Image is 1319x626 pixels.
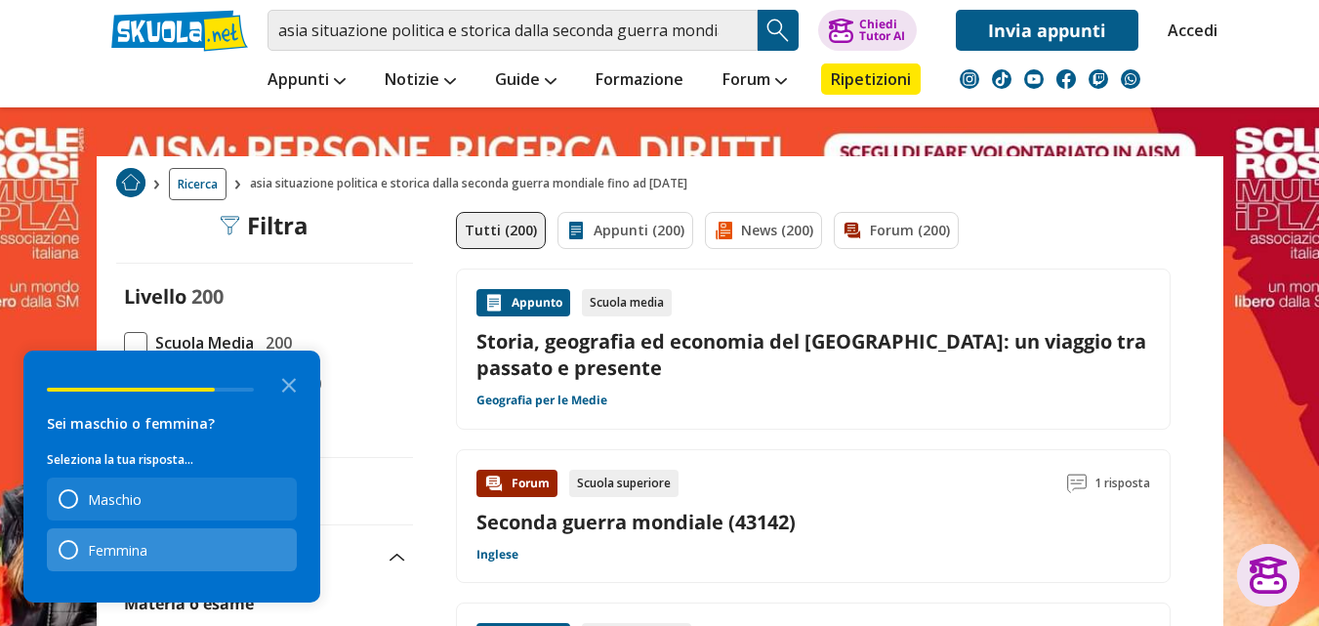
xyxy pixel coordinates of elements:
[476,547,518,563] a: Inglese
[258,330,292,355] span: 200
[1168,10,1209,51] a: Accedi
[490,63,561,99] a: Guide
[47,413,297,435] div: Sei maschio o femmina?
[47,528,297,571] div: Femmina
[116,168,145,197] img: Home
[220,216,239,235] img: Filtra filtri mobile
[557,212,693,249] a: Appunti (200)
[763,16,793,45] img: Cerca appunti, riassunti o versioni
[269,364,309,403] button: Close the survey
[124,593,254,614] label: Materia o esame
[390,554,405,562] img: Apri e chiudi sezione
[124,283,186,310] label: Livello
[1094,470,1150,497] span: 1 risposta
[88,490,142,509] div: Maschio
[591,63,688,99] a: Formazione
[834,212,959,249] a: Forum (200)
[220,212,309,239] div: Filtra
[992,69,1011,89] img: tiktok
[191,283,224,310] span: 200
[956,10,1138,51] a: Invia appunti
[718,63,792,99] a: Forum
[818,10,917,51] button: ChiediTutor AI
[476,393,607,408] a: Geografia per le Medie
[569,470,679,497] div: Scuola superiore
[1024,69,1044,89] img: youtube
[582,289,672,316] div: Scuola media
[960,69,979,89] img: instagram
[1089,69,1108,89] img: twitch
[821,63,921,95] a: Ripetizioni
[47,450,297,470] p: Seleziona la tua risposta...
[456,212,546,249] a: Tutti (200)
[476,470,557,497] div: Forum
[147,330,254,355] span: Scuola Media
[476,328,1150,381] a: Storia, geografia ed economia del [GEOGRAPHIC_DATA]: un viaggio tra passato e presente
[88,541,147,560] div: Femmina
[859,19,905,42] div: Chiedi Tutor AI
[476,509,796,535] a: Seconda guerra mondiale (43142)
[380,63,461,99] a: Notizie
[566,221,586,240] img: Appunti filtro contenuto
[758,10,799,51] button: Search Button
[23,351,320,603] div: Survey
[484,293,504,313] img: Appunti contenuto
[484,474,504,493] img: Forum contenuto
[476,289,570,316] div: Appunto
[1056,69,1076,89] img: facebook
[705,212,822,249] a: News (200)
[714,221,733,240] img: News filtro contenuto
[843,221,862,240] img: Forum filtro contenuto
[116,168,145,200] a: Home
[1067,474,1087,493] img: Commenti lettura
[169,168,227,200] a: Ricerca
[47,478,297,521] div: Maschio
[263,63,350,99] a: Appunti
[1121,69,1140,89] img: WhatsApp
[250,168,695,200] span: asia situazione politica e storica dalla seconda guerra mondiale fino ad [DATE]
[268,10,758,51] input: Cerca appunti, riassunti o versioni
